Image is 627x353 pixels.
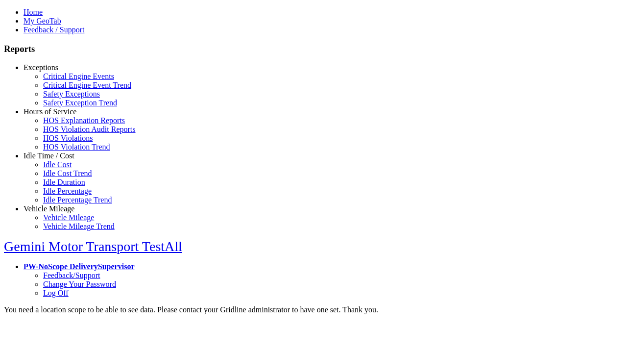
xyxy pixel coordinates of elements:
a: HOS Explanation Reports [43,116,125,125]
a: Safety Exception Trend [43,99,117,107]
a: Gemini Motor Transport TestAll [4,239,182,254]
a: Vehicle Mileage [43,213,94,222]
a: Hours of Service [24,107,76,116]
a: Idle Percentage Trend [43,196,112,204]
a: Exceptions [24,63,58,72]
a: Feedback / Support [24,25,84,34]
a: HOS Violations [43,134,93,142]
a: Log Off [43,289,69,297]
a: Safety Exceptions [43,90,100,98]
a: Critical Engine Event Trend [43,81,131,89]
a: Home [24,8,43,16]
h3: Reports [4,44,623,54]
a: Idle Cost [43,160,72,169]
a: PW-NoScope DeliverySupervisor [24,262,134,271]
a: Vehicle Mileage [24,204,74,213]
a: Vehicle Mileage Trend [43,222,115,230]
a: Idle Duration [43,178,85,186]
a: Idle Cost Trend [43,169,92,177]
div: You need a location scope to be able to see data. Please contact your Gridline administrator to h... [4,305,623,314]
a: Change Your Password [43,280,116,288]
a: HOS Violation Trend [43,143,110,151]
a: HOS Violation Audit Reports [43,125,136,133]
a: Feedback/Support [43,271,100,279]
a: Critical Engine Events [43,72,114,80]
a: Idle Percentage [43,187,92,195]
a: Idle Time / Cost [24,151,74,160]
a: My GeoTab [24,17,61,25]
